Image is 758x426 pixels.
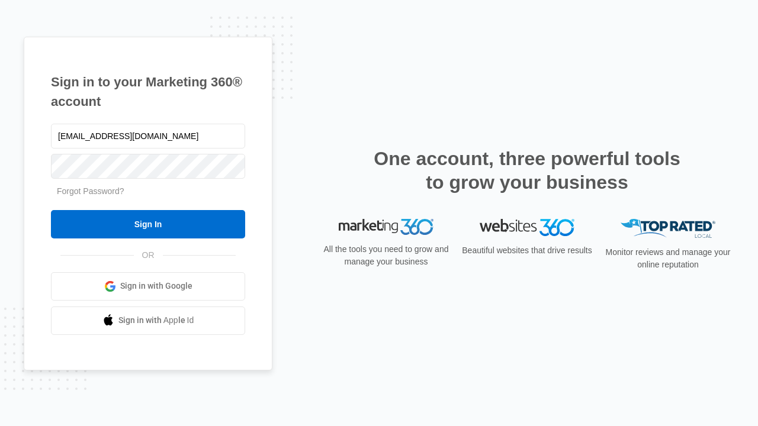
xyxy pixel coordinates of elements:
[51,306,245,335] a: Sign in with Apple Id
[57,186,124,196] a: Forgot Password?
[51,72,245,111] h1: Sign in to your Marketing 360® account
[120,280,192,292] span: Sign in with Google
[621,219,715,238] img: Top Rated Local
[320,243,452,268] p: All the tools you need to grow and manage your business
[51,272,245,301] a: Sign in with Google
[370,147,684,194] h2: One account, three powerful tools to grow your business
[118,314,194,327] span: Sign in with Apple Id
[134,249,163,262] span: OR
[602,246,734,271] p: Monitor reviews and manage your online reputation
[51,124,245,149] input: Email
[480,219,574,236] img: Websites 360
[461,244,593,257] p: Beautiful websites that drive results
[339,219,433,235] img: Marketing 360
[51,210,245,238] input: Sign In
